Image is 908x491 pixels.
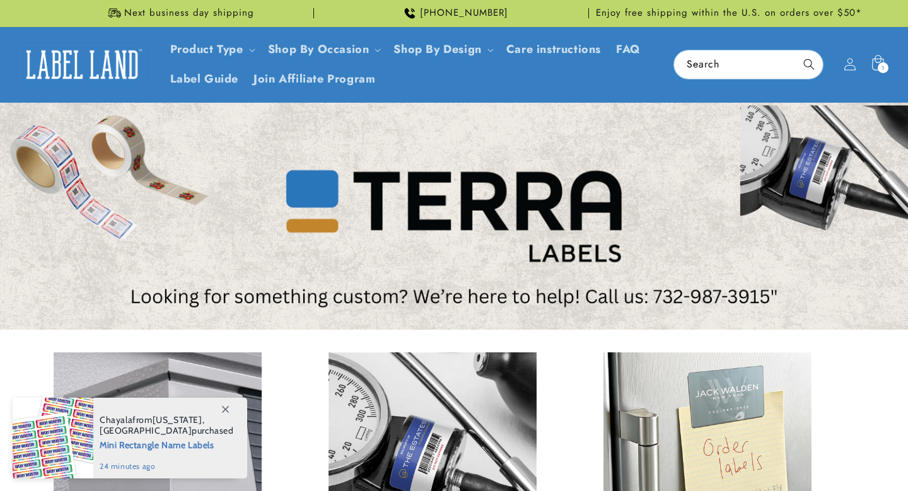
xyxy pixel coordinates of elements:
span: [PHONE_NUMBER] [420,7,508,20]
a: Product Type [170,41,243,57]
summary: Shop By Design [386,35,498,64]
span: from , purchased [100,415,234,436]
span: Chayala [100,414,132,425]
a: Shop By Design [393,41,481,57]
span: Shop By Occasion [268,42,370,57]
a: Join Affiliate Program [246,64,383,94]
span: FAQ [616,42,641,57]
span: Care instructions [506,42,601,57]
span: Label Guide [170,72,239,86]
summary: Product Type [163,35,260,64]
a: Care instructions [499,35,608,64]
a: FAQ [608,35,648,64]
span: Enjoy free shipping within the U.S. on orders over $50* [596,7,862,20]
span: Next business day shipping [124,7,254,20]
span: [GEOGRAPHIC_DATA] [100,425,192,436]
a: Label Land [15,40,150,89]
button: Search [795,50,823,78]
span: Join Affiliate Program [253,72,375,86]
span: [US_STATE] [153,414,202,425]
a: Label Guide [163,64,247,94]
img: Label Land [19,45,145,84]
span: 1 [882,62,885,73]
summary: Shop By Occasion [260,35,387,64]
